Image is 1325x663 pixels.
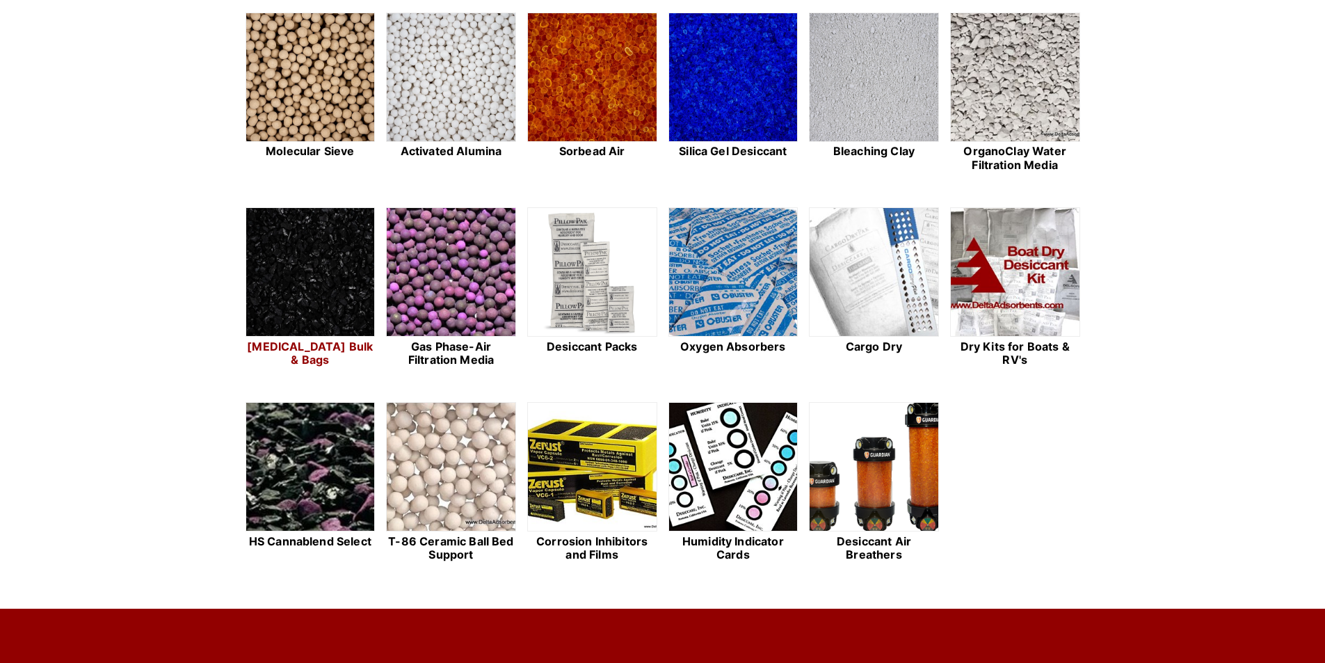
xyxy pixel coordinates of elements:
[386,13,516,174] a: Activated Alumina
[809,535,939,561] h2: Desiccant Air Breathers
[527,535,657,561] h2: Corrosion Inhibitors and Films
[527,340,657,353] h2: Desiccant Packs
[386,402,516,564] a: T-86 Ceramic Ball Bed Support
[246,340,376,367] h2: [MEDICAL_DATA] Bulk & Bags
[246,13,376,174] a: Molecular Sieve
[809,13,939,174] a: Bleaching Clay
[950,145,1080,171] h2: OrganoClay Water Filtration Media
[668,207,798,369] a: Oxygen Absorbers
[527,207,657,369] a: Desiccant Packs
[246,402,376,564] a: HS Cannablend Select
[386,145,516,158] h2: Activated Alumina
[668,535,798,561] h2: Humidity Indicator Cards
[950,207,1080,369] a: Dry Kits for Boats & RV's
[527,13,657,174] a: Sorbead Air
[668,145,798,158] h2: Silica Gel Desiccant
[950,340,1080,367] h2: Dry Kits for Boats & RV's
[246,145,376,158] h2: Molecular Sieve
[668,402,798,564] a: Humidity Indicator Cards
[950,13,1080,174] a: OrganoClay Water Filtration Media
[246,207,376,369] a: [MEDICAL_DATA] Bulk & Bags
[809,340,939,353] h2: Cargo Dry
[527,145,657,158] h2: Sorbead Air
[386,535,516,561] h2: T-86 Ceramic Ball Bed Support
[809,207,939,369] a: Cargo Dry
[386,207,516,369] a: Gas Phase-Air Filtration Media
[809,402,939,564] a: Desiccant Air Breathers
[386,340,516,367] h2: Gas Phase-Air Filtration Media
[527,402,657,564] a: Corrosion Inhibitors and Films
[668,13,798,174] a: Silica Gel Desiccant
[668,340,798,353] h2: Oxygen Absorbers
[809,145,939,158] h2: Bleaching Clay
[246,535,376,548] h2: HS Cannablend Select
